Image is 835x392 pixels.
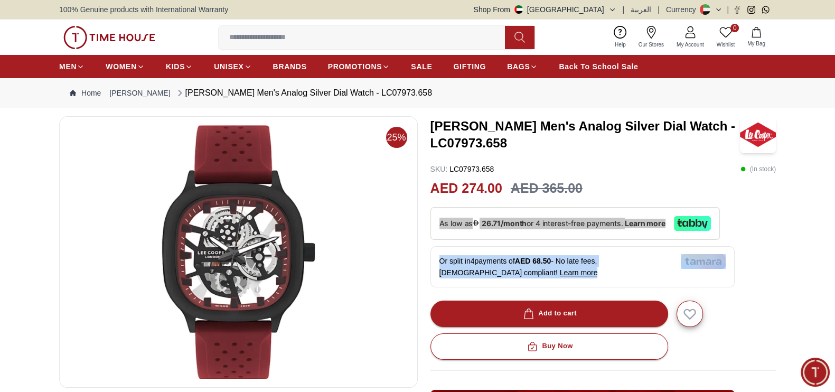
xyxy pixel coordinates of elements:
[631,4,651,15] button: العربية
[106,61,137,72] span: WOMEN
[68,125,409,379] img: Lee Cooper Men's Analog Silver Dial Watch - LC07973.658
[511,179,583,199] h3: AED 365.00
[710,24,741,51] a: 0Wishlist
[411,57,432,76] a: SALE
[515,257,551,265] span: AED 68.50
[453,61,486,72] span: GIFTING
[611,41,630,49] span: Help
[175,87,433,99] div: [PERSON_NAME] Men's Analog Silver Dial Watch - LC07973.658
[59,4,228,15] span: 100% Genuine products with International Warranty
[623,4,625,15] span: |
[741,25,772,50] button: My Bag
[328,57,390,76] a: PROMOTIONS
[658,4,660,15] span: |
[430,164,494,174] p: LC07973.658
[801,358,830,387] div: Chat Widget
[430,246,735,287] div: Or split in 4 payments of - No late fees, [DEMOGRAPHIC_DATA] compliant!
[507,57,538,76] a: BAGS
[70,88,101,98] a: Home
[328,61,382,72] span: PROMOTIONS
[474,4,616,15] button: Shop From[GEOGRAPHIC_DATA]
[740,164,776,174] p: ( In stock )
[214,57,251,76] a: UNISEX
[214,61,243,72] span: UNISEX
[762,6,770,14] a: Whatsapp
[740,116,776,153] img: Lee Cooper Men's Analog Silver Dial Watch - LC07973.658
[743,40,770,48] span: My Bag
[430,301,668,327] button: Add to cart
[730,24,739,32] span: 0
[733,6,741,14] a: Facebook
[747,6,755,14] a: Instagram
[430,333,668,360] button: Buy Now
[525,340,573,352] div: Buy Now
[386,127,407,148] span: 25%
[430,179,502,199] h2: AED 274.00
[273,61,307,72] span: BRANDS
[560,268,598,277] span: Learn more
[634,41,668,49] span: Our Stores
[59,57,85,76] a: MEN
[514,5,523,14] img: United Arab Emirates
[59,78,776,108] nav: Breadcrumb
[273,57,307,76] a: BRANDS
[430,165,448,173] span: SKU :
[106,57,145,76] a: WOMEN
[453,57,486,76] a: GIFTING
[712,41,739,49] span: Wishlist
[672,41,708,49] span: My Account
[59,61,77,72] span: MEN
[63,26,155,49] img: ...
[166,61,185,72] span: KIDS
[559,61,638,72] span: Back To School Sale
[411,61,432,72] span: SALE
[681,254,726,269] img: Tamara
[430,118,740,152] h3: [PERSON_NAME] Men's Analog Silver Dial Watch - LC07973.658
[521,307,577,320] div: Add to cart
[608,24,632,51] a: Help
[166,57,193,76] a: KIDS
[632,24,670,51] a: Our Stores
[727,4,729,15] span: |
[666,4,700,15] div: Currency
[507,61,530,72] span: BAGS
[109,88,170,98] a: [PERSON_NAME]
[559,57,638,76] a: Back To School Sale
